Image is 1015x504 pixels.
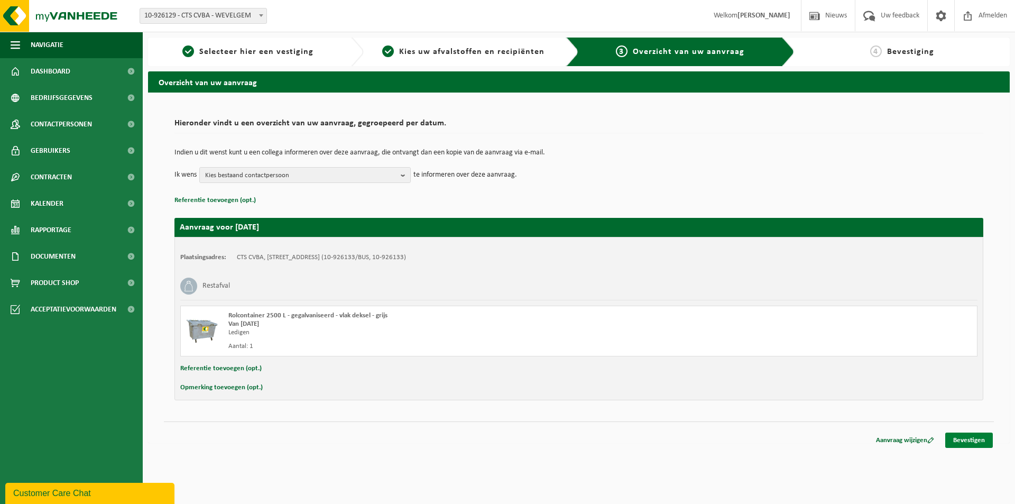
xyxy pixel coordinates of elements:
span: Product Shop [31,270,79,296]
span: Rapportage [31,217,71,243]
div: Ledigen [228,328,621,337]
strong: Van [DATE] [228,320,259,327]
strong: Plaatsingsadres: [180,254,226,261]
p: Indien u dit wenst kunt u een collega informeren over deze aanvraag, die ontvangt dan een kopie v... [174,149,983,157]
a: Bevestigen [945,433,993,448]
button: Referentie toevoegen (opt.) [180,362,262,375]
span: Selecteer hier een vestiging [199,48,313,56]
a: Aanvraag wijzigen [868,433,942,448]
span: Documenten [31,243,76,270]
button: Kies bestaand contactpersoon [199,167,411,183]
span: Kalender [31,190,63,217]
p: Ik wens [174,167,197,183]
span: 1 [182,45,194,57]
td: CTS CVBA, [STREET_ADDRESS] (10-926133/BUS, 10-926133) [237,253,406,262]
span: Contactpersonen [31,111,92,138]
p: te informeren over deze aanvraag. [413,167,517,183]
strong: Aanvraag voor [DATE] [180,223,259,232]
span: 10-926129 - CTS CVBA - WEVELGEM [140,8,267,24]
span: Dashboard [31,58,70,85]
a: 1Selecteer hier een vestiging [153,45,343,58]
span: Kies bestaand contactpersoon [205,168,396,184]
span: 10-926129 - CTS CVBA - WEVELGEM [140,8,266,23]
span: Contracten [31,164,72,190]
span: 3 [616,45,628,57]
a: 2Kies uw afvalstoffen en recipiënten [369,45,558,58]
span: 4 [870,45,882,57]
h2: Overzicht van uw aanvraag [148,71,1010,92]
strong: [PERSON_NAME] [737,12,790,20]
span: Bedrijfsgegevens [31,85,93,111]
button: Opmerking toevoegen (opt.) [180,381,263,395]
div: Aantal: 1 [228,342,621,351]
span: Rolcontainer 2500 L - gegalvaniseerd - vlak deksel - grijs [228,312,387,319]
h2: Hieronder vindt u een overzicht van uw aanvraag, gegroepeerd per datum. [174,119,983,133]
span: Kies uw afvalstoffen en recipiënten [399,48,545,56]
span: Navigatie [31,32,63,58]
span: Gebruikers [31,138,70,164]
span: Overzicht van uw aanvraag [633,48,744,56]
span: 2 [382,45,394,57]
span: Bevestiging [887,48,934,56]
img: WB-2500-GAL-GY-01.png [186,311,218,343]
h3: Restafval [202,278,230,295]
span: Acceptatievoorwaarden [31,296,116,323]
iframe: chat widget [5,481,177,504]
button: Referentie toevoegen (opt.) [174,194,256,207]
